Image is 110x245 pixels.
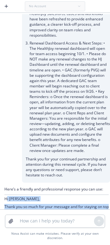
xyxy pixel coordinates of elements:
p: Here’s a friendly and professional response you can use: [4,186,109,192]
p: Updated HealthJoy Cases & Workflows: All HealthJoy Salesforce cases and workflows have been refre... [30,6,110,38]
p: Thank you for your continued partnership and attention during this renewal cycle. If you have any... [26,156,110,178]
div: Nova Assist can make mistakes. Please verify at your own discretion. [5,232,105,240]
button: Create a new chat [1,1,11,11]
p: Thank you so much for your message and for staying on top of the renewal communications. [4,204,109,215]
p: Hi [PERSON_NAME], [4,196,109,201]
p: Renewal Dashboard Access & Next Steps: • The HealthJoy renewal dashboard will open for team acces... [30,40,110,153]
